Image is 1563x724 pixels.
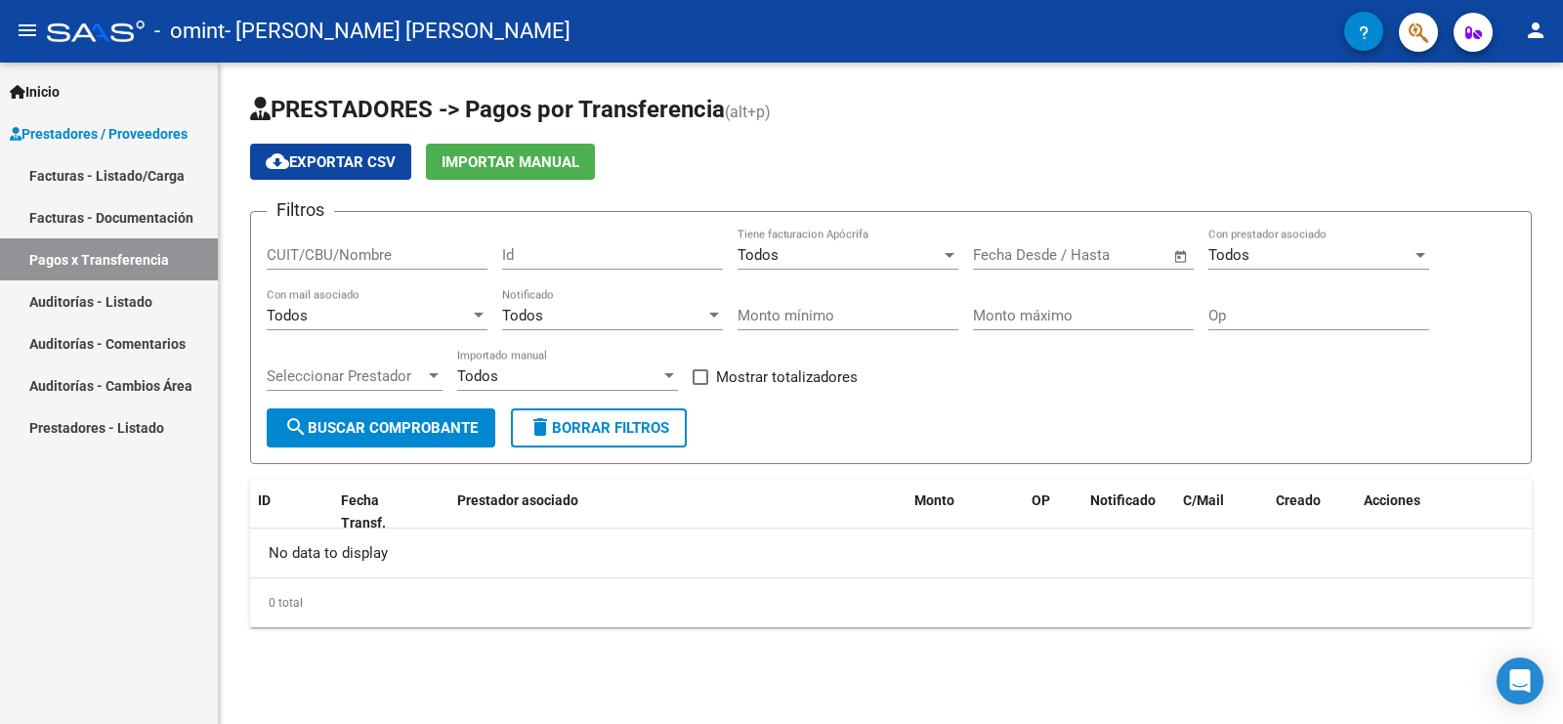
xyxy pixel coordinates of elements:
span: Monto [914,492,954,508]
span: PRESTADORES -> Pagos por Transferencia [250,96,725,123]
span: Notificado [1090,492,1156,508]
span: Fecha Transf. [341,492,386,531]
datatable-header-cell: Notificado [1082,480,1175,544]
mat-icon: cloud_download [266,149,289,173]
button: Importar Manual [426,144,595,180]
datatable-header-cell: Prestador asociado [449,480,907,544]
span: Acciones [1364,492,1420,508]
mat-icon: delete [528,415,552,439]
span: Seleccionar Prestador [267,367,425,385]
button: Open calendar [1170,245,1193,268]
mat-icon: menu [16,19,39,42]
span: Creado [1276,492,1321,508]
span: (alt+p) [725,103,771,121]
input: Fecha fin [1070,246,1164,264]
span: Todos [1208,246,1249,264]
span: Todos [267,307,308,324]
h3: Filtros [267,196,334,224]
span: OP [1032,492,1050,508]
span: Prestador asociado [457,492,578,508]
span: Importar Manual [442,153,579,171]
span: Borrar Filtros [528,419,669,437]
div: 0 total [250,578,1532,627]
span: Todos [738,246,779,264]
button: Buscar Comprobante [267,408,495,447]
span: - omint [154,10,225,53]
div: No data to display [250,529,1532,577]
datatable-header-cell: C/Mail [1175,480,1268,544]
span: C/Mail [1183,492,1224,508]
mat-icon: person [1524,19,1547,42]
datatable-header-cell: ID [250,480,333,544]
datatable-header-cell: Fecha Transf. [333,480,421,544]
mat-icon: search [284,415,308,439]
span: Mostrar totalizadores [716,365,858,389]
span: - [PERSON_NAME] [PERSON_NAME] [225,10,570,53]
button: Exportar CSV [250,144,411,180]
span: Inicio [10,81,60,103]
div: Open Intercom Messenger [1497,658,1543,704]
input: Fecha inicio [973,246,1052,264]
span: Todos [457,367,498,385]
datatable-header-cell: Creado [1268,480,1356,544]
datatable-header-cell: OP [1024,480,1082,544]
button: Borrar Filtros [511,408,687,447]
datatable-header-cell: Acciones [1356,480,1532,544]
span: ID [258,492,271,508]
span: Buscar Comprobante [284,419,478,437]
span: Prestadores / Proveedores [10,123,188,145]
datatable-header-cell: Monto [907,480,1024,544]
span: Exportar CSV [266,153,396,171]
span: Todos [502,307,543,324]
